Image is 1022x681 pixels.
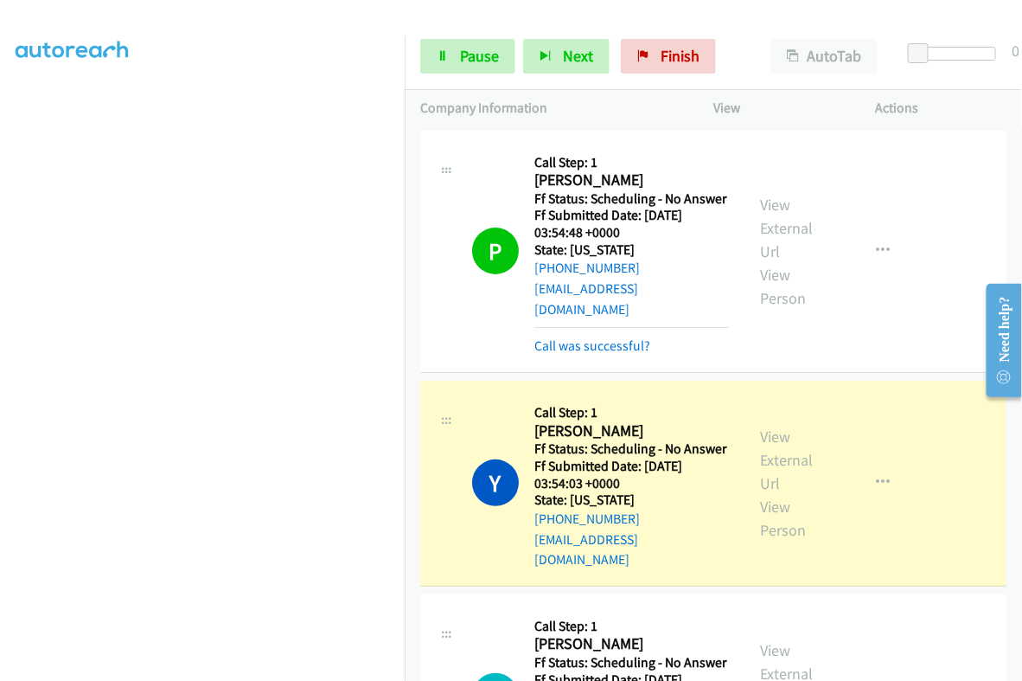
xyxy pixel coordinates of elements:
h5: Ff Status: Scheduling - No Answer [534,190,729,208]
p: Actions [876,98,1007,119]
h5: State: [US_STATE] [534,241,729,259]
h5: State: [US_STATE] [534,491,729,509]
p: Company Information [420,98,682,119]
a: View External Url [760,427,813,493]
a: View External Url [760,195,813,261]
a: [PHONE_NUMBER] [534,511,640,527]
button: Next [523,39,610,74]
h5: Call Step: 1 [534,154,729,171]
a: [EMAIL_ADDRESS][DOMAIN_NAME] [534,280,638,318]
p: View [713,98,845,119]
h5: Ff Status: Scheduling - No Answer [534,440,729,458]
h2: [PERSON_NAME] [534,634,721,654]
h1: Y [472,459,519,506]
h5: Ff Status: Scheduling - No Answer [534,654,729,671]
div: 0 [1012,39,1019,62]
a: [EMAIL_ADDRESS][DOMAIN_NAME] [534,531,638,569]
h2: [PERSON_NAME] [534,421,721,441]
span: Finish [661,46,699,66]
a: Pause [420,39,515,74]
h5: Call Step: 1 [534,404,729,421]
h5: Ff Submitted Date: [DATE] 03:54:48 +0000 [534,207,729,241]
button: AutoTab [770,39,878,74]
iframe: Resource Center [972,272,1022,409]
h1: P [472,228,519,274]
h5: Ff Submitted Date: [DATE] 03:54:03 +0000 [534,458,729,491]
a: Finish [621,39,716,74]
span: Pause [460,46,499,66]
h2: [PERSON_NAME] [534,170,721,190]
a: View Person [760,265,806,308]
a: [PHONE_NUMBER] [534,260,640,276]
a: View Person [760,497,806,540]
h5: Call Step: 1 [534,618,729,635]
a: Call was successful? [534,337,650,354]
span: Next [563,46,593,66]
